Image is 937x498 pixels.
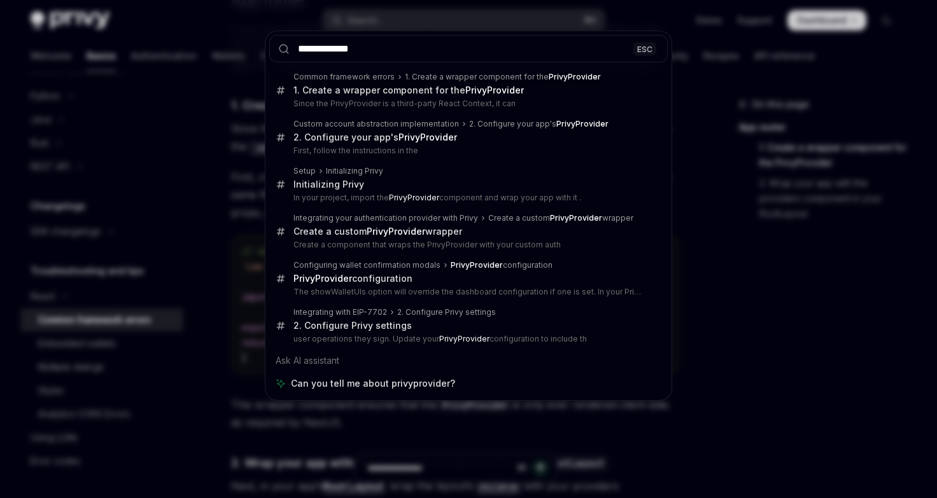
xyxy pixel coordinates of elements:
b: PrivyProvider [549,72,601,81]
div: 2. Configure Privy settings [397,307,496,317]
div: Initializing Privy [326,166,383,176]
div: Configuring wallet confirmation modals [293,260,440,270]
div: 2. Configure your app's [293,132,457,143]
div: Common framework errors [293,72,395,82]
b: PrivyProvider [451,260,503,270]
b: PrivyProvider [550,213,602,223]
div: Integrating your authentication provider with Privy [293,213,478,223]
div: configuration [293,273,412,284]
div: ESC [633,42,656,55]
span: Can you tell me about privyprovider? [291,377,455,390]
p: user operations they sign. Update your configuration to include th [293,334,641,344]
b: PrivyProvider [465,85,524,95]
b: PrivyProvider [556,119,609,128]
div: Setup [293,166,316,176]
b: PrivyProvider [293,273,352,284]
div: 2. Configure your app's [469,119,609,129]
b: PrivyProvider [367,226,425,237]
div: 1. Create a wrapper component for the [293,85,524,96]
p: First, follow the instructions in the [293,146,641,156]
div: Custom account abstraction implementation [293,119,459,129]
div: 2. Configure Privy settings [293,320,412,331]
div: Initializing Privy [293,179,364,190]
p: Create a component that wraps the PrivyProvider with your custom auth [293,240,641,250]
div: Integrating with EIP-7702 [293,307,387,317]
p: The showWalletUIs option will override the dashboard configuration if one is set. In your PrivyProv [293,287,641,297]
b: PrivyProvider [398,132,457,142]
b: PrivyProvider [439,334,490,343]
b: PrivyProvider [389,193,439,202]
div: Ask AI assistant [269,349,668,372]
div: Create a custom wrapper [488,213,633,223]
div: configuration [451,260,553,270]
div: 1. Create a wrapper component for the [405,72,601,82]
p: Since the PrivyProvider is a third-party React Context, it can [293,99,641,109]
div: Create a custom wrapper [293,226,462,237]
p: In your project, import the component and wrap your app with it . [293,193,641,203]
